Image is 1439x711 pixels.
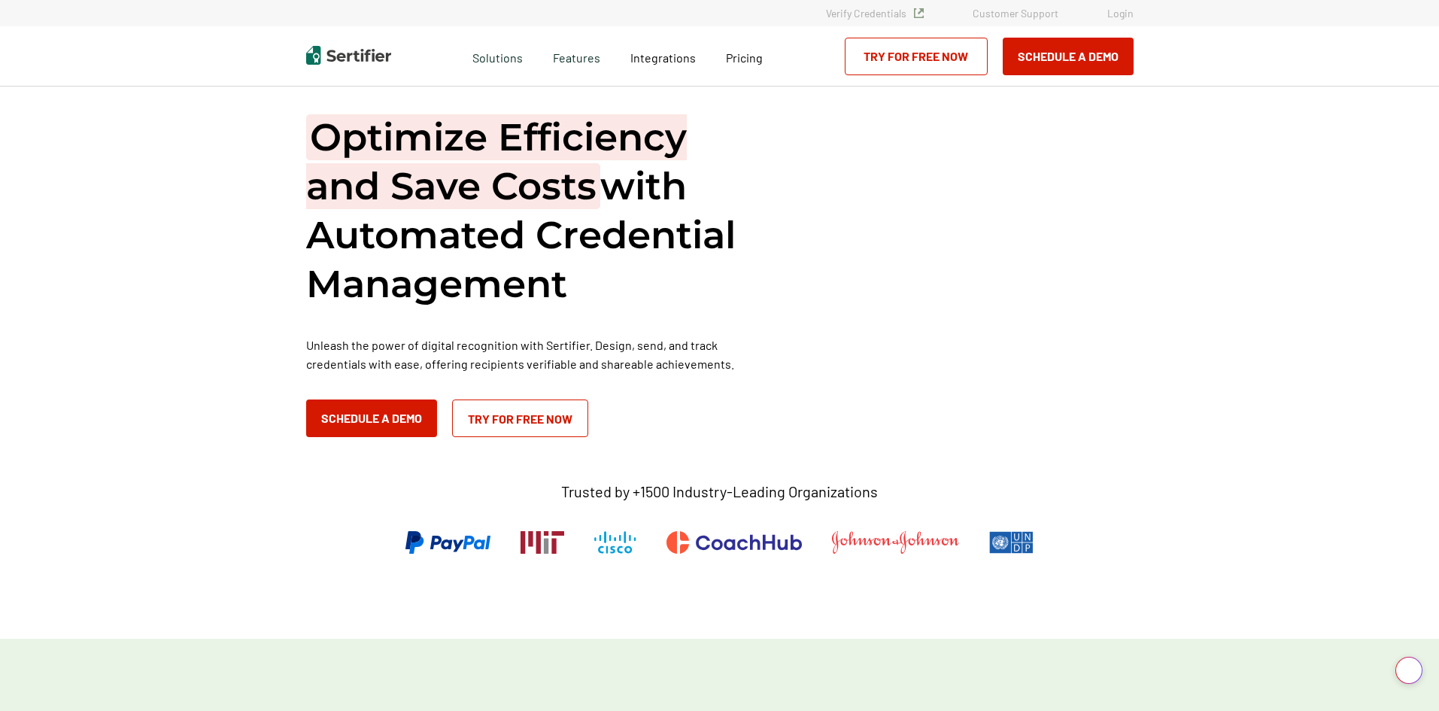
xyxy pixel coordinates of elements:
h1: with Automated Credential Management [306,113,757,308]
a: Try for Free Now [845,38,988,75]
span: Integrations [630,50,696,65]
img: Massachusetts Institute of Technology [521,531,564,554]
a: Pricing [726,47,763,65]
a: Verify Credentials [826,7,924,20]
span: Pricing [726,50,763,65]
img: PayPal [405,531,490,554]
span: Optimize Efficiency and Save Costs [306,114,687,209]
p: Trusted by +1500 Industry-Leading Organizations [561,482,878,501]
img: Cisco [594,531,636,554]
a: Login [1107,7,1134,20]
a: Integrations [630,47,696,65]
img: UNDP [989,531,1034,554]
span: Features [553,47,600,65]
img: Johnson & Johnson [832,531,958,554]
span: Solutions [472,47,523,65]
img: CoachHub [666,531,802,554]
a: Try for Free Now [452,400,588,437]
img: Verified [914,8,924,18]
img: Sertifier | Digital Credentialing Platform [306,46,391,65]
a: Customer Support [973,7,1058,20]
p: Unleash the power of digital recognition with Sertifier. Design, send, and track credentials with... [306,336,757,373]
